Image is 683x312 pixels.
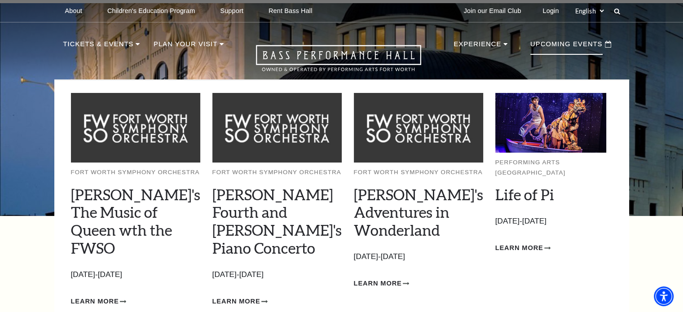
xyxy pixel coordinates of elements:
[107,7,195,15] p: Children's Education Program
[212,296,260,307] span: Learn More
[354,185,483,239] a: [PERSON_NAME]'s Adventures in Wonderland
[495,93,607,153] img: Performing Arts Fort Worth
[212,167,342,178] p: Fort Worth Symphony Orchestra
[573,7,605,15] select: Select:
[71,296,126,307] a: Learn More Windborne's The Music of Queen wth the FWSO
[71,167,200,178] p: Fort Worth Symphony Orchestra
[495,242,551,254] a: Learn More Life of Pi
[154,39,217,55] p: Plan Your Visit
[71,296,119,307] span: Learn More
[530,39,603,55] p: Upcoming Events
[63,39,134,55] p: Tickets & Events
[354,278,409,289] a: Learn More Alice's Adventures in Wonderland
[65,7,82,15] p: About
[212,268,342,281] p: [DATE]-[DATE]
[495,242,543,254] span: Learn More
[495,158,607,178] p: Performing Arts [GEOGRAPHIC_DATA]
[354,250,483,264] p: [DATE]-[DATE]
[212,93,342,163] img: Fort Worth Symphony Orchestra
[454,39,501,55] p: Experience
[354,93,483,163] img: Fort Worth Symphony Orchestra
[71,93,200,163] img: Fort Worth Symphony Orchestra
[71,185,200,257] a: [PERSON_NAME]'s The Music of Queen wth the FWSO
[224,45,454,79] a: Open this option
[212,185,342,257] a: [PERSON_NAME] Fourth and [PERSON_NAME]'s Piano Concerto
[354,278,402,289] span: Learn More
[71,268,200,281] p: [DATE]-[DATE]
[212,296,268,307] a: Learn More Brahms Fourth and Grieg's Piano Concerto
[495,215,607,228] p: [DATE]-[DATE]
[354,167,483,178] p: Fort Worth Symphony Orchestra
[495,185,554,203] a: Life of Pi
[220,7,243,15] p: Support
[654,286,674,306] div: Accessibility Menu
[269,7,313,15] p: Rent Bass Hall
